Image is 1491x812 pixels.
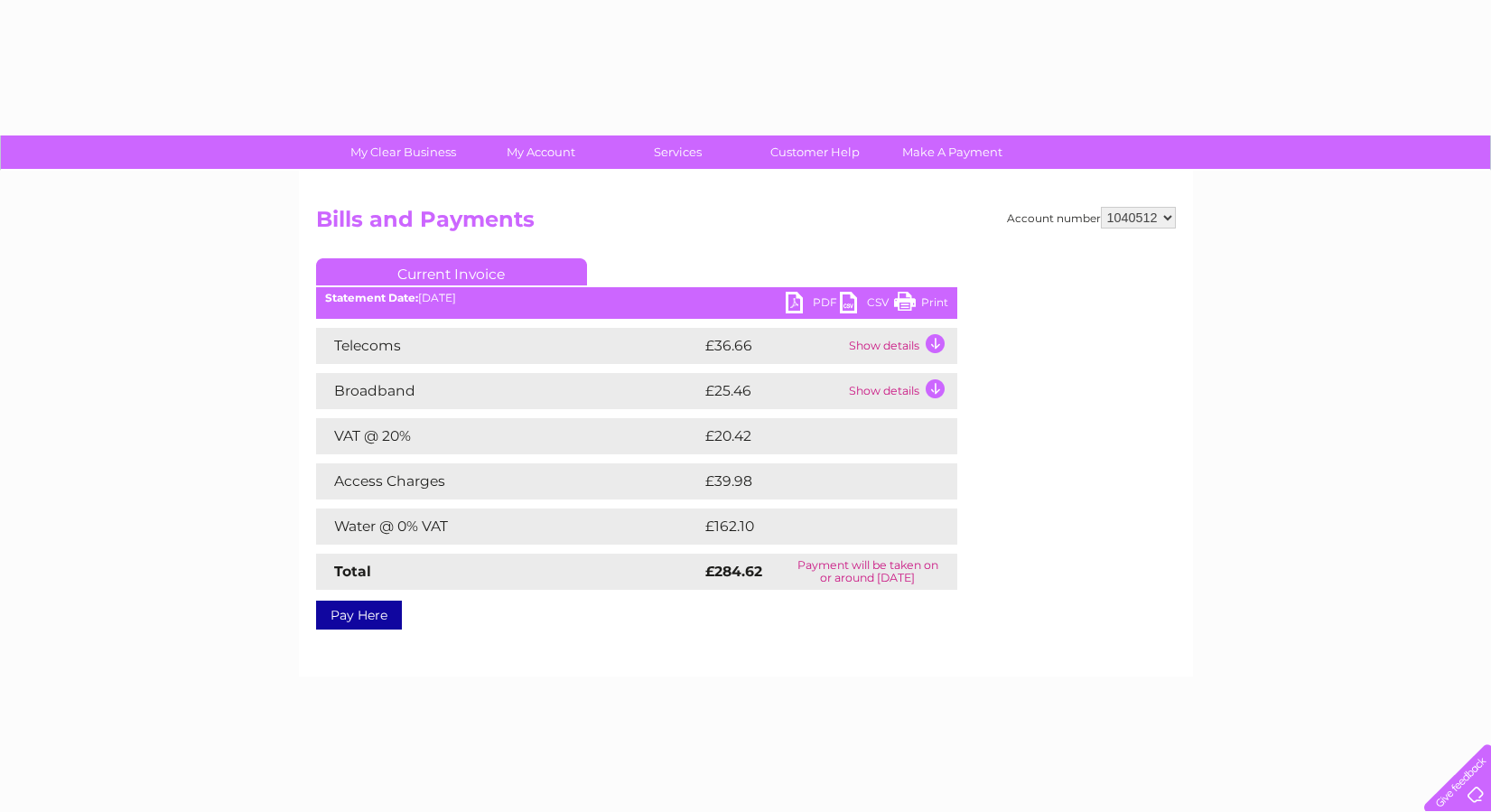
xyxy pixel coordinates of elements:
[316,373,701,409] td: Broadband
[329,135,478,169] a: My Clear Business
[325,291,418,304] b: Statement Date:
[705,563,762,580] strong: £284.62
[603,135,752,169] a: Services
[316,292,957,304] div: [DATE]
[701,418,921,454] td: £20.42
[741,135,890,169] a: Customer Help
[316,207,1176,241] h2: Bills and Payments
[466,135,615,169] a: My Account
[316,601,402,630] a: Pay Here
[701,328,844,364] td: £36.66
[701,373,844,409] td: £25.46
[316,418,701,454] td: VAT @ 20%
[316,328,701,364] td: Telecoms
[786,292,840,318] a: PDF
[316,463,701,499] td: Access Charges
[334,563,371,580] strong: Total
[878,135,1027,169] a: Make A Payment
[778,554,956,590] td: Payment will be taken on or around [DATE]
[1007,207,1176,229] div: Account number
[316,258,587,285] a: Current Invoice
[844,328,957,364] td: Show details
[701,509,923,545] td: £162.10
[316,509,701,545] td: Water @ 0% VAT
[701,463,922,499] td: £39.98
[844,373,957,409] td: Show details
[840,292,894,318] a: CSV
[894,292,948,318] a: Print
